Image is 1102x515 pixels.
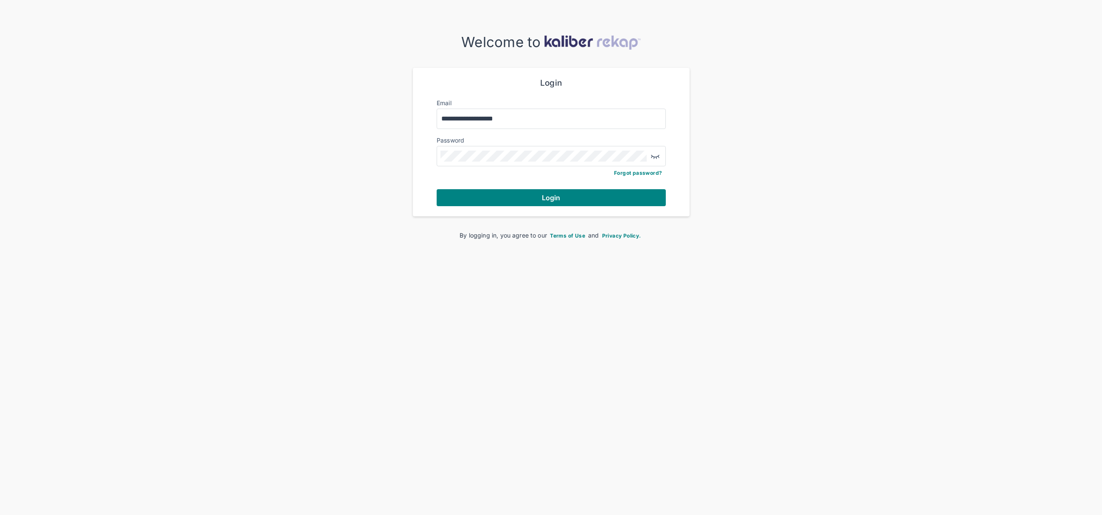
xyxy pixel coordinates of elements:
[437,99,451,106] label: Email
[437,137,465,144] label: Password
[437,78,666,88] div: Login
[437,189,666,206] button: Login
[542,193,561,202] span: Login
[614,170,662,176] a: Forgot password?
[601,232,642,239] a: Privacy Policy.
[550,232,585,239] span: Terms of Use
[426,231,676,240] div: By logging in, you agree to our and
[549,232,586,239] a: Terms of Use
[544,35,641,50] img: kaliber-logo
[602,232,641,239] span: Privacy Policy.
[650,151,660,161] img: eye-closed.fa43b6e4.svg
